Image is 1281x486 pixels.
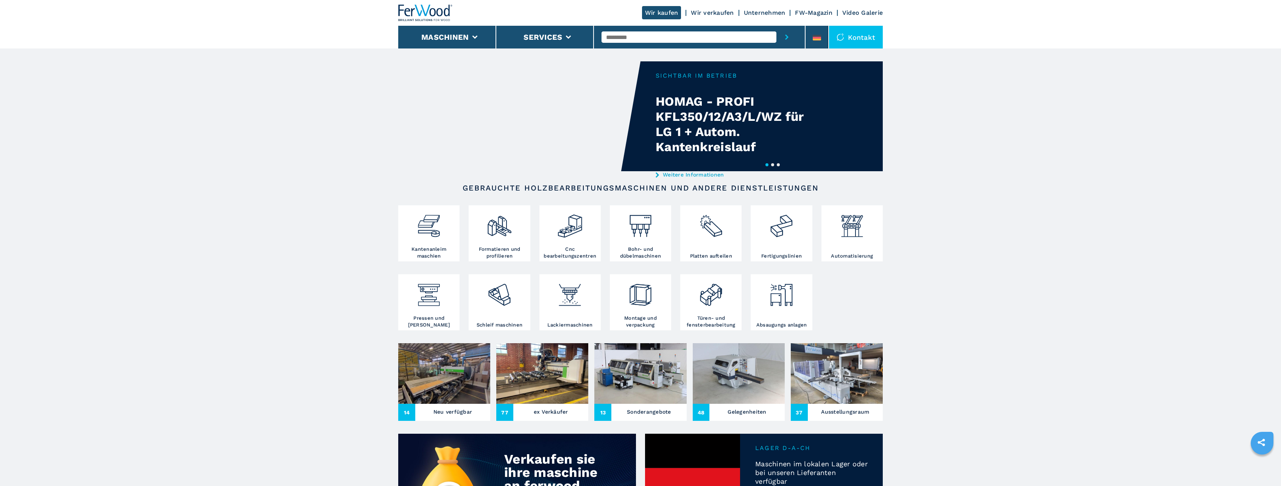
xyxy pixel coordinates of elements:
[680,274,742,330] a: Türen- und fensterbearbeitung
[594,343,686,404] img: Sonderangebote
[768,276,795,308] img: aspirazione_1.png
[398,61,640,171] video: Your browser does not support the video tag.
[768,207,795,239] img: linee_di_produzione_2.png
[486,207,513,239] img: squadratrici_2.png
[547,322,593,328] h3: Lackiermaschinen
[524,33,562,42] button: Services
[680,205,742,261] a: Platten aufteilen
[795,9,832,16] a: FW-Magazin
[496,343,588,404] img: ex Verkäufer
[594,343,686,421] a: Sonderangebote 13Sonderangebote
[628,207,654,239] img: foratrici_inseritrici_2.png
[539,205,601,261] a: Cnc bearbeitungszentren
[541,246,599,259] h3: Cnc bearbeitungszentren
[398,343,490,421] a: Neu verfügbar 14Neu verfügbar
[698,207,724,239] img: sezionatrici_2.png
[791,343,883,404] img: Ausstellungsraum
[1249,452,1275,480] iframe: Chat
[751,205,812,261] a: Fertigungslinien
[534,406,568,417] h3: ex Verkäufer
[756,322,807,328] h3: Absaugungs anlagen
[691,9,734,16] a: Wir verkaufen
[839,207,865,239] img: automazione.png
[744,9,785,16] a: Unternehmen
[682,315,740,328] h3: Türen- und fensterbearbeitung
[690,253,732,259] h3: Platten aufteilen
[422,183,859,192] h2: Gebrauchte Holzbearbeitungsmaschinen und andere Dienstleistungen
[698,276,724,308] img: lavorazione_porte_finestre_2.png
[433,406,472,417] h3: Neu verfügbar
[486,276,513,308] img: levigatrici_2.png
[829,26,883,48] div: Kontakt
[765,163,768,166] button: 1
[776,26,797,48] button: submit-button
[400,315,458,328] h3: Pressen und [PERSON_NAME]
[416,276,442,308] img: pressa-strettoia.png
[751,274,812,330] a: Absaugungs anlagen
[627,406,671,417] h3: Sonderangebote
[821,205,883,261] a: Automatisierung
[728,406,766,417] h3: Gelegenheiten
[777,163,780,166] button: 3
[557,276,583,308] img: verniciatura_1.png
[496,343,588,421] a: ex Verkäufer 77ex Verkäufer
[400,246,458,259] h3: Kantenanleim maschien
[791,343,883,421] a: Ausstellungsraum37Ausstellungsraum
[642,6,681,19] a: Wir kaufen
[398,343,490,404] img: Neu verfügbar
[1252,433,1271,452] a: sharethis
[761,253,802,259] h3: Fertigungslinien
[398,274,460,330] a: Pressen und [PERSON_NAME]
[471,246,528,259] h3: Formatieren und profilieren
[610,274,671,330] a: Montage und verpackung
[398,205,460,261] a: Kantenanleim maschien
[837,33,844,41] img: Kontakt
[594,404,611,421] span: 13
[821,406,869,417] h3: Ausstellungsraum
[842,9,883,16] a: Video Galerie
[610,205,671,261] a: Bohr- und dübelmaschinen
[539,274,601,330] a: Lackiermaschinen
[416,207,442,239] img: bordatrici_1.png
[693,404,710,421] span: 48
[656,172,804,178] a: Weitere Informationen
[612,246,669,259] h3: Bohr- und dübelmaschinen
[693,343,785,421] a: Gelegenheiten48Gelegenheiten
[557,207,583,239] img: centro_di_lavoro_cnc_2.png
[496,404,513,421] span: 77
[831,253,873,259] h3: Automatisierung
[693,343,785,404] img: Gelegenheiten
[477,322,522,328] h3: Schleif maschinen
[791,404,808,421] span: 37
[628,276,654,308] img: montaggio_imballaggio_2.png
[771,163,774,166] button: 2
[469,205,530,261] a: Formatieren und profilieren
[398,404,415,421] span: 14
[612,315,669,328] h3: Montage und verpackung
[421,33,469,42] button: Maschinen
[469,274,530,330] a: Schleif maschinen
[398,5,453,21] img: Ferwood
